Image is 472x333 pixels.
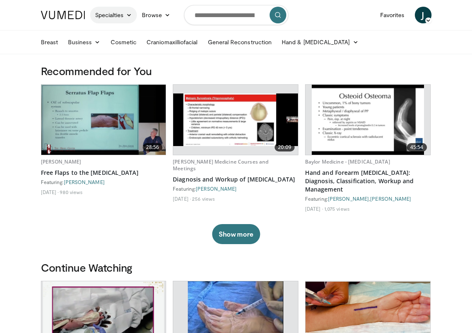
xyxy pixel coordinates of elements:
[415,7,432,23] a: J
[143,143,163,151] span: 28:56
[64,179,105,185] a: [PERSON_NAME]
[305,85,430,155] a: 45:54
[41,158,81,165] a: [PERSON_NAME]
[173,93,298,146] img: c3c8fb3d-d44f-42bc-bcbb-51b4d89f371f.620x360_q85_upscale.jpg
[41,11,85,19] img: VuMedi Logo
[173,185,298,192] div: Featuring:
[375,7,410,23] a: Favorites
[275,143,295,151] span: 20:09
[184,5,288,25] input: Search topics, interventions
[173,175,298,184] a: Diagnosis and Workup of [MEDICAL_DATA]
[277,34,363,50] a: Hand & [MEDICAL_DATA]
[41,179,167,185] div: Featuring:
[36,34,63,50] a: Breast
[203,34,277,50] a: General Reconstruction
[173,85,298,155] a: 20:09
[41,85,166,155] img: ac237c1d-e033-427f-83fa-66b334026249.620x360_q85_upscale.jpg
[305,195,431,202] div: Featuring: ,
[41,64,432,78] h3: Recommended for You
[196,186,237,192] a: [PERSON_NAME]
[312,85,424,155] img: a09442e7-e185-46bb-947c-c17595d103d0.620x360_q85_upscale.jpg
[41,261,432,274] h3: Continue Watching
[407,143,427,151] span: 45:54
[141,34,202,50] a: Craniomaxilliofacial
[192,195,215,202] li: 256 views
[324,205,350,212] li: 1,075 views
[173,195,191,202] li: [DATE]
[305,158,390,165] a: Baylor Medicine - [MEDICAL_DATA]
[305,205,323,212] li: [DATE]
[63,34,106,50] a: Business
[173,158,268,172] a: [PERSON_NAME] Medicine Courses and Meetings
[305,169,431,194] a: Hand and Forearm [MEDICAL_DATA]: Diagnosis, Classification, Workup and Management
[328,196,369,202] a: [PERSON_NAME]
[60,189,83,195] li: 980 views
[137,7,175,23] a: Browse
[41,85,166,155] a: 28:56
[106,34,142,50] a: Cosmetic
[41,169,167,177] a: Free Flaps to the [MEDICAL_DATA]
[41,189,59,195] li: [DATE]
[370,196,411,202] a: [PERSON_NAME]
[212,224,260,244] button: Show more
[90,7,137,23] a: Specialties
